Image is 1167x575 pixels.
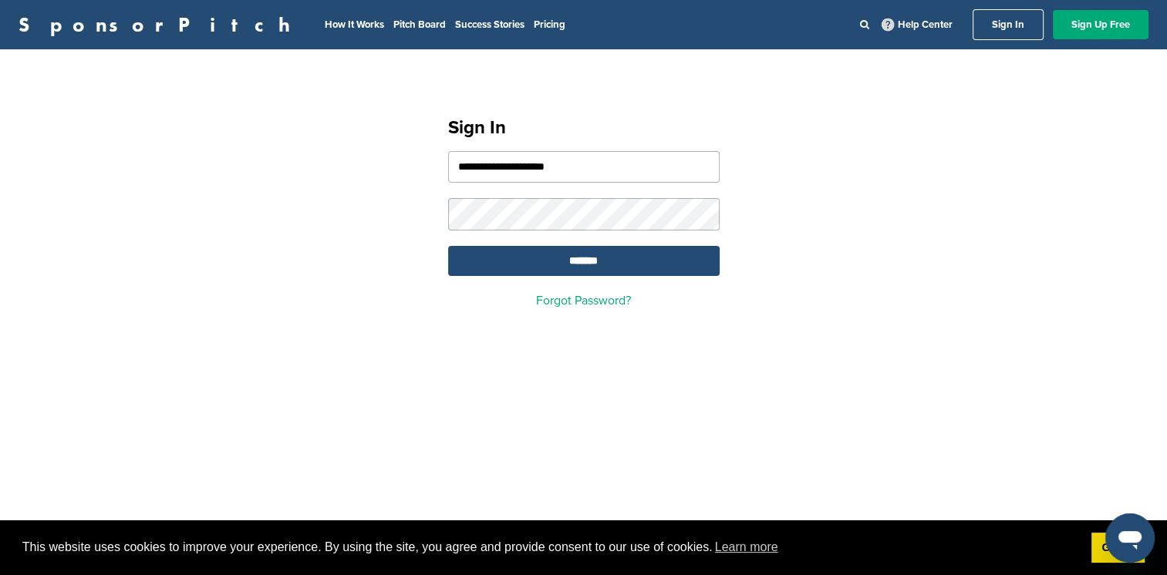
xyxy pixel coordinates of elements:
a: How It Works [325,18,384,31]
a: Success Stories [455,18,524,31]
a: Pitch Board [393,18,446,31]
iframe: Button to launch messaging window [1105,513,1155,563]
a: learn more about cookies [713,536,781,559]
a: SponsorPitch [19,15,300,35]
a: dismiss cookie message [1091,533,1145,563]
a: Pricing [534,18,565,31]
h1: Sign In [448,114,720,142]
a: Sign Up Free [1053,10,1148,39]
a: Help Center [879,15,956,34]
span: This website uses cookies to improve your experience. By using the site, you agree and provide co... [22,536,1079,559]
a: Sign In [973,9,1044,40]
a: Forgot Password? [536,293,631,308]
